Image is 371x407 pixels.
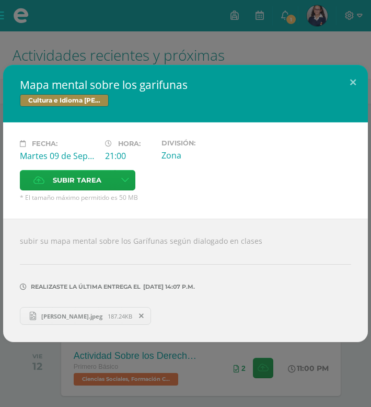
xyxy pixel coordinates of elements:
label: División: [161,139,238,147]
h2: Mapa mental sobre los garifunas [20,77,351,92]
a: [PERSON_NAME].jpeg 187.24KB [20,307,151,325]
span: 187.24KB [108,312,132,320]
button: Close (Esc) [338,65,368,100]
span: Hora: [118,140,141,148]
div: Zona [161,150,238,161]
span: Fecha: [32,140,57,148]
div: Martes 09 de Septiembre [20,150,97,162]
div: subir su mapa mental sobre los Garífunas según dialogado en clases [3,219,368,342]
div: 21:00 [105,150,153,162]
span: Subir tarea [53,171,101,190]
span: Realizaste la última entrega el [31,283,141,290]
span: [PERSON_NAME].jpeg [36,312,108,320]
span: * El tamaño máximo permitido es 50 MB [20,193,351,202]
span: Remover entrega [133,310,150,322]
span: Cultura e Idioma [PERSON_NAME] o Xinca [20,94,109,107]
